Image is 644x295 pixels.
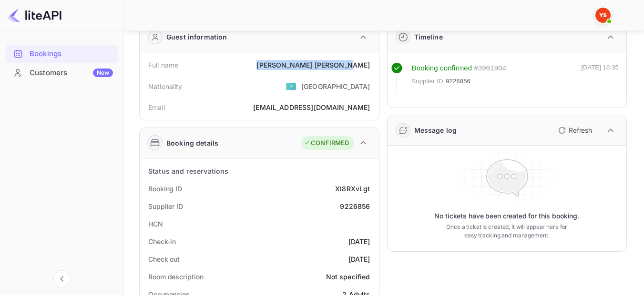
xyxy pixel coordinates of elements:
[443,223,571,240] p: Once a ticket is created, it will appear here for easy tracking and management.
[8,8,61,23] img: LiteAPI logo
[6,64,118,82] div: CustomersNew
[595,8,611,23] img: Yandex Support
[412,63,472,74] div: Booking confirmed
[53,270,71,287] button: Collapse navigation
[256,60,370,70] div: [PERSON_NAME] [PERSON_NAME]
[348,254,370,264] div: [DATE]
[148,81,183,91] div: Nationality
[414,125,457,135] div: Message log
[148,201,183,211] div: Supplier ID
[166,32,227,42] div: Guest information
[148,60,178,70] div: Full name
[93,69,113,77] div: New
[340,201,370,211] div: 9226856
[148,254,180,264] div: Check out
[148,184,182,194] div: Booking ID
[6,64,118,81] a: CustomersNew
[148,236,176,246] div: Check-in
[148,102,165,112] div: Email
[166,138,218,148] div: Booking details
[552,123,596,138] button: Refresh
[30,68,113,79] div: Customers
[434,211,579,221] p: No tickets have been created for this booking.
[569,125,592,135] p: Refresh
[148,272,203,282] div: Room description
[301,81,370,91] div: [GEOGRAPHIC_DATA]
[148,219,163,229] div: HCN
[414,32,443,42] div: Timeline
[335,184,370,194] div: XI8RXvLgt
[348,236,370,246] div: [DATE]
[412,77,445,86] span: Supplier ID:
[446,77,470,86] span: 9226856
[30,49,113,59] div: Bookings
[581,63,619,90] div: [DATE] 16:35
[474,63,506,74] div: # 3961904
[304,138,349,148] div: CONFIRMED
[148,166,228,176] div: Status and reservations
[6,45,118,63] div: Bookings
[326,272,370,282] div: Not specified
[253,102,370,112] div: [EMAIL_ADDRESS][DOMAIN_NAME]
[6,45,118,62] a: Bookings
[286,78,296,95] span: United States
